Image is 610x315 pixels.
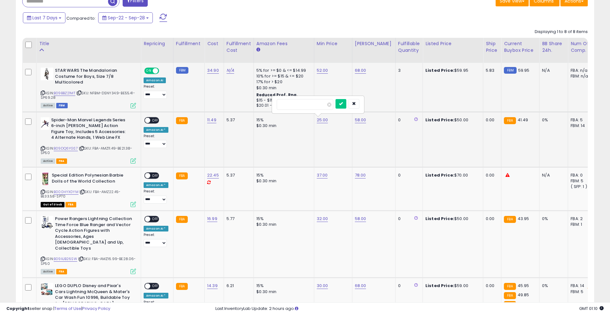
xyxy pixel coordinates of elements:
div: FBA: 14 [571,283,592,289]
div: 6.21 [227,283,249,289]
a: 32.00 [317,216,328,222]
div: 3 [398,68,418,73]
span: | SKU: FBA-AMZ22.45-BE33.58-SP70 [41,189,120,199]
div: 15% [256,216,309,222]
div: Repricing [144,40,171,47]
div: [PERSON_NAME] [355,40,393,47]
div: FBA: 0 [571,172,592,178]
div: $50.00 [425,117,478,123]
small: FBA [176,172,188,179]
div: 0.00 [486,117,496,123]
span: All listings currently available for purchase on Amazon [41,158,55,164]
div: Cost [207,40,221,47]
div: Amazon Fees [256,40,311,47]
div: FBA: 5 [571,117,592,123]
div: Amazon AI * [144,182,168,188]
span: OFF [150,217,160,222]
a: B09BBZ21MT [54,90,75,96]
div: 15% [256,117,309,123]
div: $59.00 [425,283,478,289]
small: Amazon Fees. [256,47,260,53]
div: 17% for > $20 [256,79,309,85]
div: FBM: 14 [571,123,592,129]
small: FBA [504,292,516,299]
img: 51GA5bopyqL._SL40_.jpg [41,172,50,185]
a: 58.00 [355,216,366,222]
small: FBM [504,67,516,74]
a: B09XJB26SW [54,256,77,262]
div: 0 [398,117,418,123]
b: Listed Price: [425,117,454,123]
span: | SKU: FBA-AMZ16.99-BE28.06-SP50 [41,256,136,266]
div: 0% [542,216,563,222]
div: Preset: [144,134,168,148]
small: FBM [176,67,188,74]
img: 51ErkgPyEkL._SL40_.jpg [41,216,53,229]
span: FBM [56,103,68,108]
b: Listed Price: [425,67,454,73]
div: FBM: 5 [571,289,592,295]
div: $0.30 min [256,85,309,91]
a: 22.45 [207,172,219,178]
div: FBM: n/a [571,73,592,79]
div: Amazon AI * [144,127,168,133]
span: OFF [150,173,160,178]
div: $0.30 min [256,123,309,129]
div: 15% [256,172,309,178]
div: $0.30 min [256,178,309,184]
span: OFF [150,117,160,123]
div: Fulfillment [176,40,202,47]
div: N/A [542,172,563,178]
div: $15 - $15.83 [256,98,309,103]
div: 0.00 [486,216,496,222]
span: 43.95 [518,216,529,222]
div: BB Share 24h. [542,40,565,54]
div: 5.77 [227,216,249,222]
div: 10% for >= $15 & <= $20 [256,73,309,79]
span: 49.85 [518,292,529,298]
img: 31Zin1zfm0L._SL40_.jpg [41,117,50,130]
small: FBA [176,117,188,124]
div: Amazon AI * [144,293,168,298]
span: ON [145,68,153,74]
a: B000HYX0YM [54,189,78,195]
span: OFF [158,68,168,74]
div: $0.30 min [256,289,309,295]
a: 30.00 [317,283,328,289]
div: 15% [256,283,309,289]
div: Listed Price [425,40,480,47]
a: 11.49 [207,117,216,123]
span: Compared to: [66,15,96,21]
b: Listed Price: [425,283,454,289]
a: 37.00 [317,172,328,178]
div: Fulfillment Cost [227,40,251,54]
b: Reduced Prof. Rng. [256,92,298,97]
span: | SKU: FBA-AMZ11.49-BE21.38-SP50 [41,146,132,155]
div: FBM: 1 [571,222,592,227]
b: Spider-Man Marvel Legends Series 6-inch [PERSON_NAME] Action Figure Toy, Includes 5 Accessories: ... [51,117,128,142]
div: ASIN: [41,117,136,163]
b: STAR WARS The Mandalorian Costume for Boys, Size 7/8 Multicolored [55,68,132,87]
div: 5.83 [486,68,496,73]
span: FBA [56,158,67,164]
small: FBA [176,283,188,290]
span: Sep-22 - Sep-28 [108,15,145,21]
div: 0 [398,216,418,222]
b: Listed Price: [425,172,454,178]
span: All listings currently available for purchase on Amazon [41,269,55,274]
a: 58.00 [355,117,366,123]
div: Preset: [144,189,168,204]
div: Preset: [144,84,168,99]
span: OFF [150,284,160,289]
strong: Copyright [6,305,30,312]
div: 5.37 [227,172,249,178]
div: 0 [398,283,418,289]
div: ( SFP: 1 ) [571,184,592,190]
span: All listings that are currently out of stock and unavailable for purchase on Amazon [41,202,64,207]
div: $20.01 - $21.68 [256,103,309,108]
div: Title [39,40,138,47]
span: 59.95 [518,67,530,73]
div: Last InventoryLab Update: 2 hours ago. [215,306,604,312]
a: 14.39 [207,283,218,289]
a: 52.00 [317,67,328,74]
